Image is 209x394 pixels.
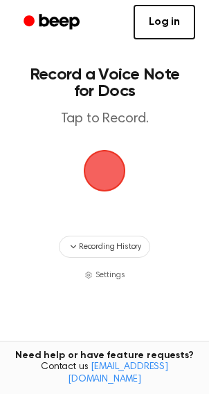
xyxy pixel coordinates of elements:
[59,236,150,258] button: Recording History
[14,9,92,36] a: Beep
[25,111,184,128] p: Tap to Record.
[84,150,125,191] img: Beep Logo
[25,66,184,100] h1: Record a Voice Note for Docs
[79,241,141,253] span: Recording History
[96,269,125,281] span: Settings
[134,5,195,39] a: Log in
[68,362,168,384] a: [EMAIL_ADDRESS][DOMAIN_NAME]
[84,269,125,281] button: Settings
[8,362,201,386] span: Contact us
